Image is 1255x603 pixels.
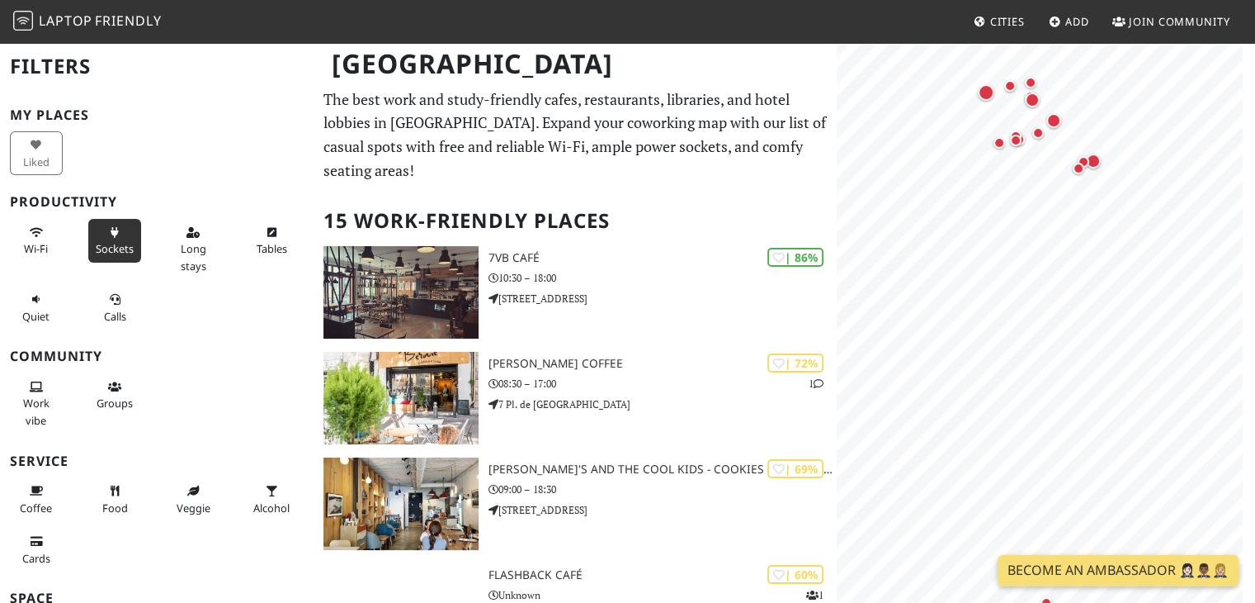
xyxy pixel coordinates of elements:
button: Food [88,477,141,521]
h3: Flashback café [488,568,837,582]
div: Map marker [1028,123,1048,143]
p: 1 [806,587,823,603]
span: Join Community [1129,14,1230,29]
button: Veggie [167,477,219,521]
span: Veggie [177,501,210,515]
span: Coffee [20,501,52,515]
img: 7VB Café [323,246,478,339]
button: Calls [88,286,141,330]
span: Cities [990,14,1025,29]
h3: Productivity [10,194,304,210]
div: Map marker [1006,126,1026,146]
button: Coffee [10,477,63,521]
div: | 69% [767,459,823,478]
h3: My Places [10,107,304,123]
img: Emilie's and the cool kids - Cookies & Coffee shop [323,458,478,550]
button: Sockets [88,219,141,263]
div: | 60% [767,565,823,584]
div: Map marker [1073,152,1093,172]
p: 1 [809,376,823,392]
p: [STREET_ADDRESS] [488,291,837,306]
span: Food [102,501,128,515]
span: People working [23,396,50,427]
p: The best work and study-friendly cafes, restaurants, libraries, and hotel lobbies in [GEOGRAPHIC_... [323,88,827,183]
button: Long stays [167,219,219,279]
a: Cities [967,7,1031,36]
h1: [GEOGRAPHIC_DATA] [318,41,833,87]
button: Tables [245,219,298,263]
button: Alcohol [245,477,298,521]
div: Map marker [1021,87,1040,107]
span: Stable Wi-Fi [24,241,48,256]
span: Work-friendly tables [257,241,287,256]
h2: Filters [10,41,304,92]
h3: Community [10,349,304,364]
a: Join Community [1106,7,1237,36]
div: Map marker [974,81,998,104]
p: 08:30 – 17:00 [488,376,837,392]
div: Map marker [1021,73,1040,93]
button: Work vibe [10,373,63,434]
span: Quiet [22,309,50,324]
span: Laptop [39,12,92,30]
span: Long stays [181,241,206,273]
span: Friendly [95,12,161,30]
button: Cards [10,528,63,572]
p: 10:30 – 18:00 [488,270,837,286]
a: 7VB Café | 86% 7VB Café 10:30 – 18:00 [STREET_ADDRESS] [314,246,837,339]
span: Video/audio calls [104,309,126,324]
p: 7 Pl. de [GEOGRAPHIC_DATA] [488,396,837,412]
div: Map marker [1069,159,1088,178]
a: Add [1042,7,1096,36]
div: | 86% [767,248,823,267]
div: Map marker [1006,131,1026,150]
p: 09:00 – 18:30 [488,482,837,497]
button: Groups [88,373,141,417]
div: Map marker [1000,76,1020,96]
div: Map marker [1043,110,1064,131]
a: Emilie's and the cool kids - Cookies & Coffee shop | 69% [PERSON_NAME]'s and the cool kids - Cook... [314,458,837,550]
div: Map marker [989,133,1009,153]
a: Bernie Coffee | 72% 1 [PERSON_NAME] Coffee 08:30 – 17:00 7 Pl. de [GEOGRAPHIC_DATA] [314,352,837,444]
h3: Service [10,453,304,469]
img: Bernie Coffee [323,352,478,444]
h2: 15 Work-Friendly Places [323,196,827,246]
span: Alcohol [253,501,290,515]
img: LaptopFriendly [13,11,33,31]
div: Map marker [1021,89,1043,111]
span: Group tables [97,396,133,411]
button: Quiet [10,286,63,330]
span: Credit cards [22,551,50,566]
span: Add [1065,14,1089,29]
p: [STREET_ADDRESS] [488,502,837,518]
button: Wi-Fi [10,219,63,263]
h3: [PERSON_NAME] Coffee [488,357,837,371]
div: | 72% [767,354,823,373]
div: Map marker [1083,150,1104,172]
p: Unknown [488,587,837,603]
h3: [PERSON_NAME]'s and the cool kids - Cookies & Coffee shop [488,463,837,477]
span: Power sockets [96,241,134,256]
a: LaptopFriendly LaptopFriendly [13,7,162,36]
h3: 7VB Café [488,251,837,265]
